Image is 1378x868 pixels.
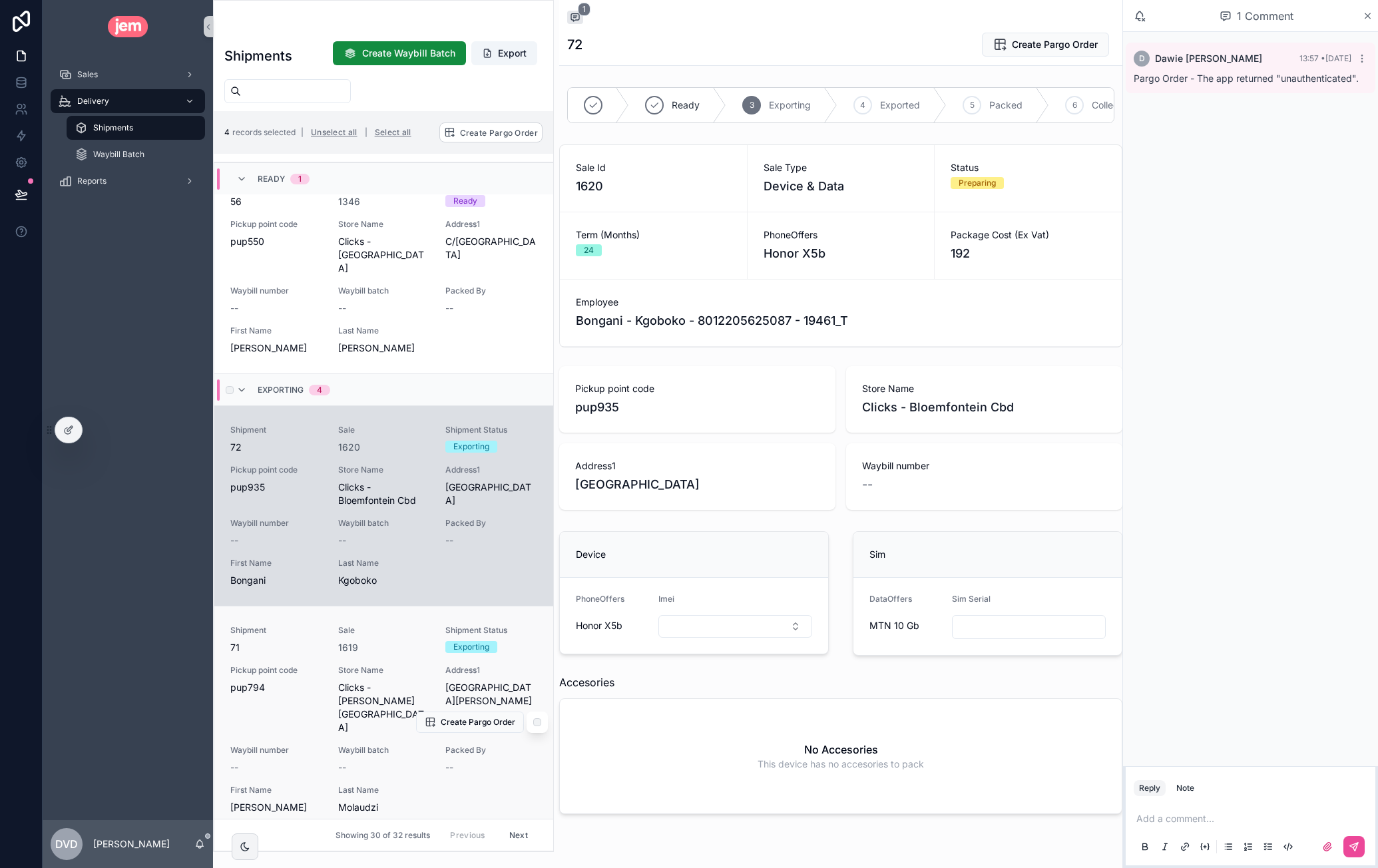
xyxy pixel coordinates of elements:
span: pup935 [230,481,322,494]
span: Address1 [445,465,537,475]
span: Waybill batch [338,518,430,529]
span: 5 [970,100,975,110]
span: Store Name [862,382,1106,395]
span: Packed [989,99,1023,112]
span: Sale Id [576,161,731,174]
span: Molaudzi [338,801,430,814]
span: PhoneOffers [576,594,624,604]
div: Exporting [453,641,489,653]
span: MTN 10 Gb [869,619,919,632]
span: 72 [230,441,322,454]
span: Exporting [769,99,811,112]
span: 4 [224,127,230,137]
span: Honor X5b [576,619,622,632]
span: Address1 [445,665,537,676]
span: -- [862,475,873,494]
span: 4 [860,100,865,110]
span: 1619 [338,641,358,654]
span: Waybill number [862,459,1106,473]
button: Create Waybill Batch [333,41,466,65]
span: Exporting [258,385,304,395]
span: Clicks - [PERSON_NAME][GEOGRAPHIC_DATA] [338,681,430,734]
a: Delivery [51,89,205,113]
span: [PERSON_NAME] [230,801,322,814]
span: pup935 [575,398,819,417]
span: Clicks - [GEOGRAPHIC_DATA] [338,235,430,275]
div: Exporting [453,441,489,453]
div: Preparing [959,177,996,189]
span: -- [230,302,238,315]
span: 13:57 • [DATE] [1299,53,1351,63]
span: PhoneOffers [764,228,919,242]
button: Next [500,825,537,845]
span: 1 [578,3,590,16]
span: Sale [338,625,430,636]
img: App logo [108,16,148,37]
div: 1 [298,174,302,184]
button: Unselect all [306,122,362,143]
span: C/[GEOGRAPHIC_DATA] [445,235,537,262]
span: Waybill batch [338,745,430,756]
span: Waybill batch [338,286,430,296]
span: Shipment Status [445,625,537,636]
span: 1346 [338,195,360,208]
span: Create Pargo Order [1012,38,1098,51]
span: Shipment [230,625,322,636]
span: Kgoboko [338,574,430,587]
span: Ready [258,174,285,184]
span: Waybill Batch [93,149,144,160]
span: Clicks - Bloemfontein Cbd [862,398,1106,417]
div: Note [1176,783,1194,793]
span: Waybill number [230,286,322,296]
span: Ready [672,99,700,112]
span: records selected [232,127,296,137]
span: Exported [880,99,920,112]
span: Waybill number [230,518,322,529]
a: Reports [51,169,205,193]
span: Pickup point code [230,219,322,230]
span: Accesories [559,674,614,690]
span: [PERSON_NAME] [230,341,322,355]
a: Sales [51,63,205,87]
span: pup550 [230,235,322,248]
div: Ready [453,195,477,207]
span: Waybill number [230,745,322,756]
span: Sim Serial [952,594,991,604]
span: Sim [869,548,885,560]
span: Employee [576,296,1106,309]
a: Shipment56Sale1346Shipment StatusReadyPickup point codepup550Store NameClicks - [GEOGRAPHIC_DATA]... [214,160,553,373]
span: Showing 30 of 32 results [336,830,430,841]
span: Pickup point code [575,382,819,395]
button: Export [471,41,537,65]
span: Create Pargo Order [441,717,515,728]
span: 56 [230,195,322,208]
div: scrollable content [43,53,213,210]
span: Packed By [445,745,537,756]
span: Store Name [338,465,430,475]
span: [GEOGRAPHIC_DATA] [575,475,819,494]
span: Term (Months) [576,228,731,242]
span: 3 [750,100,754,110]
h2: No Accesories [804,742,878,758]
span: Address1 [445,219,537,230]
span: 71 [230,641,322,654]
span: Pickup point code [230,465,322,475]
span: Device [576,548,606,560]
span: Store Name [338,219,430,230]
span: | [301,127,304,137]
span: First Name [230,785,322,795]
span: Honor X5b [764,244,825,263]
span: 192 [951,244,1106,263]
span: Store Name [338,665,430,676]
span: Pargo Order - The app returned "unauthenticated". [1134,73,1359,84]
span: Status [951,161,1106,174]
button: Select Button [658,615,812,638]
span: 1620 [576,177,731,196]
a: Shipment72Sale1620Shipment StatusExportingPickup point codepup935Store NameClicks - Bloemfontein ... [214,405,553,606]
button: 1 [567,11,583,27]
span: pup794 [230,681,322,694]
span: [PERSON_NAME] [338,341,430,355]
span: Last Name [338,785,430,795]
span: -- [338,534,346,547]
h1: Shipments [224,47,292,65]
